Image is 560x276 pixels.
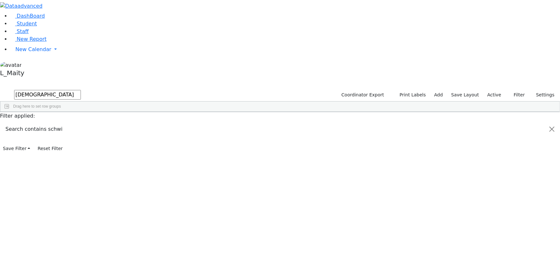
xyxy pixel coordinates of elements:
a: New Report [10,36,47,42]
button: Save Layout [448,90,482,100]
button: Filter [505,90,528,100]
button: Print Labels [392,90,429,100]
span: Staff [17,28,29,34]
span: DashBoard [17,13,45,19]
span: New Report [17,36,47,42]
label: Active [485,90,504,100]
a: Student [10,21,37,27]
input: Search [14,90,81,100]
span: Student [17,21,37,27]
a: Staff [10,28,29,34]
button: Settings [528,90,557,100]
button: Reset Filter [35,144,65,154]
span: New Calendar [15,46,51,52]
a: DashBoard [10,13,45,19]
a: Add [431,90,446,100]
a: New Calendar [10,43,560,56]
span: Drag here to set row groups [13,104,61,109]
button: Coordinator Export [337,90,387,100]
button: Close [544,120,560,138]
